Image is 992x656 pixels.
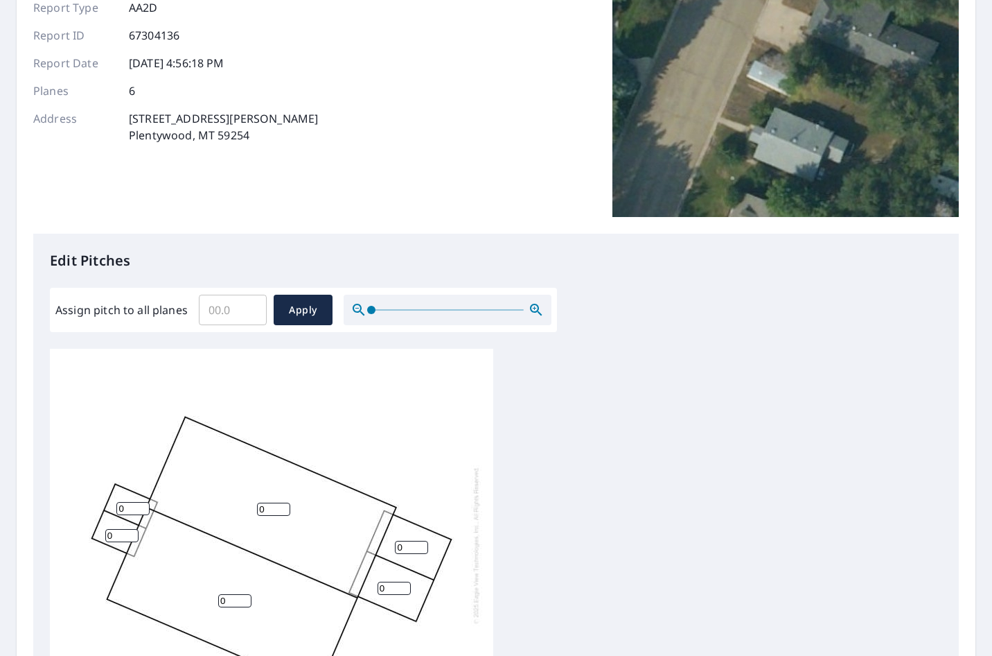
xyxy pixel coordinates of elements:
p: [STREET_ADDRESS][PERSON_NAME] Plentywood, MT 59254 [129,110,318,144]
button: Apply [274,295,333,325]
span: Apply [285,302,321,319]
label: Assign pitch to all planes [55,302,188,318]
p: Planes [33,83,116,99]
p: Report ID [33,27,116,44]
p: 6 [129,83,135,99]
p: [DATE] 4:56:18 PM [129,55,224,71]
p: Report Date [33,55,116,71]
input: 00.0 [199,291,267,329]
p: Address [33,110,116,144]
p: Edit Pitches [50,250,942,271]
p: 67304136 [129,27,179,44]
